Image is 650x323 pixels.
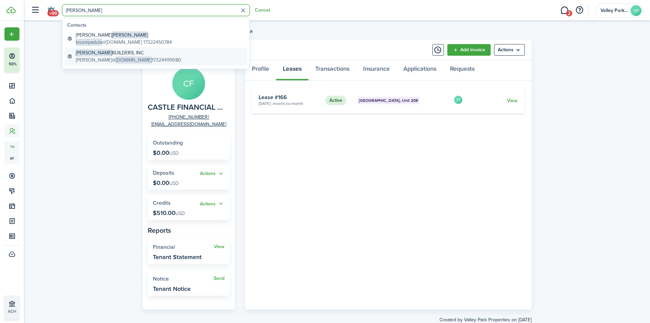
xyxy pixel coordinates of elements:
[64,48,247,65] a: [PERSON_NAME]BUILDERS, INC[PERSON_NAME]@[DOMAIN_NAME]17324499080
[153,254,202,260] widget-stats-description: Tenant Statement
[153,139,183,147] span: Outstanding
[8,308,48,314] p: ACH
[151,121,226,128] a: [EMAIL_ADDRESS][DOMAIN_NAME]
[273,100,303,107] span: Month-to-month
[259,94,320,100] card-title: Lease #166
[169,150,179,157] span: USD
[558,2,571,19] a: Messaging
[76,31,172,39] global-search-item-title: [PERSON_NAME]
[76,39,102,46] span: brucepadula
[631,5,641,16] avatar-text: VP
[601,8,628,13] span: Valley Park Properties
[153,244,214,250] widget-stats-title: Financial
[44,2,57,19] a: Notifications
[62,4,250,16] input: Search for anything...
[148,225,230,235] panel-main-subtitle: Reports
[153,276,214,282] widget-stats-title: Notice
[148,103,226,112] span: CASTLE FINANCIAL FOOTHILL CAP.
[172,67,205,100] avatar-text: CF
[153,210,185,216] p: $510.00
[76,39,172,46] global-search-item-description: @[DOMAIN_NAME] 17322450784
[4,152,19,164] a: sp
[325,96,346,105] status: Active
[153,149,179,156] p: $0.00
[153,285,191,292] widget-stats-description: Tenant Notice
[153,169,174,177] span: Deposits
[200,170,225,178] button: Actions
[67,22,247,29] global-search-list-title: Contacts
[574,4,585,16] button: Open resource center
[76,49,112,56] span: [PERSON_NAME]
[507,97,518,104] a: View
[29,4,42,17] button: Open sidebar
[4,141,19,152] a: tn
[443,60,481,81] a: Requests
[200,200,225,208] button: Open menu
[112,31,148,39] span: [PERSON_NAME]
[494,44,525,56] button: Open menu
[255,8,270,13] button: Cancel
[169,113,209,121] a: [PHONE_NUMBER]
[308,60,356,81] a: Transactions
[566,10,572,16] span: 2
[359,97,418,104] span: [GEOGRAPHIC_DATA], Unit 208
[76,56,181,64] global-search-item-description: [PERSON_NAME]@ 17324499080
[169,180,179,187] span: USD
[214,276,225,281] a: Send
[4,295,19,320] a: ACH
[116,56,152,64] span: [DOMAIN_NAME]
[153,179,179,186] p: $0.00
[396,60,443,81] a: Applications
[494,44,525,56] menu-btn: Actions
[200,200,225,208] button: Actions
[175,210,185,217] span: USD
[245,60,276,81] a: Profile
[6,7,16,13] img: TenantCloud
[356,60,396,81] a: Insurance
[238,5,248,16] button: Clear search
[200,170,225,178] button: Open menu
[214,244,225,250] a: View
[4,27,19,41] button: Open menu
[447,44,491,56] a: Add invoice
[432,44,444,56] button: Timeline
[259,100,320,107] card-description: [DATE] -
[47,10,59,16] span: +99
[64,30,247,48] a: [PERSON_NAME][PERSON_NAME]brucepadula@[DOMAIN_NAME] 17322450784
[9,61,17,67] p: 50%
[76,49,181,56] global-search-item-title: BUILDERS, INC
[4,48,61,72] button: 50%
[153,199,171,207] span: Credits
